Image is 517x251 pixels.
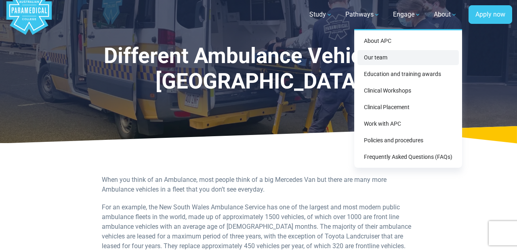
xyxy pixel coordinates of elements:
a: Clinical Placement [357,100,459,115]
h1: Different Ambulance Vehicles in [GEOGRAPHIC_DATA] [68,43,449,95]
a: Study [305,3,337,26]
a: Education and training awards [357,67,459,82]
a: Policies and procedures [357,133,459,148]
a: Clinical Workshops [357,83,459,98]
a: Pathways [340,3,385,26]
div: About [354,29,462,168]
a: Apply now [469,5,512,24]
a: Our team [357,50,459,65]
p: When you think of an Ambulance, most people think of a big Mercedes Van but there are many more A... [102,175,416,194]
a: About APC [357,34,459,49]
a: About [429,3,462,26]
a: Work with APC [357,116,459,131]
a: Frequently Asked Questions (FAQs) [357,150,459,165]
a: Engage [388,3,426,26]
